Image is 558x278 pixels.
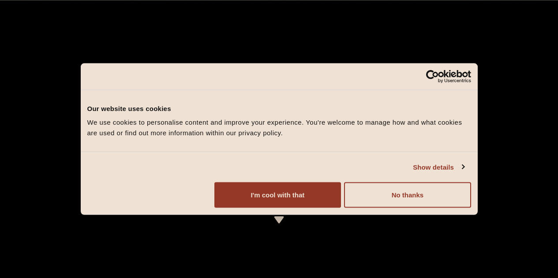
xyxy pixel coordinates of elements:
div: We use cookies to personalise content and improve your experience. You're welcome to manage how a... [87,117,471,138]
button: No thanks [344,182,471,208]
div: Our website uses cookies [87,103,471,114]
a: Usercentrics Cookiebot - opens in a new window [394,70,471,83]
button: I'm cool with that [214,182,341,208]
a: Show details [413,162,464,172]
img: icon-dropdown-cream.svg [273,216,285,223]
